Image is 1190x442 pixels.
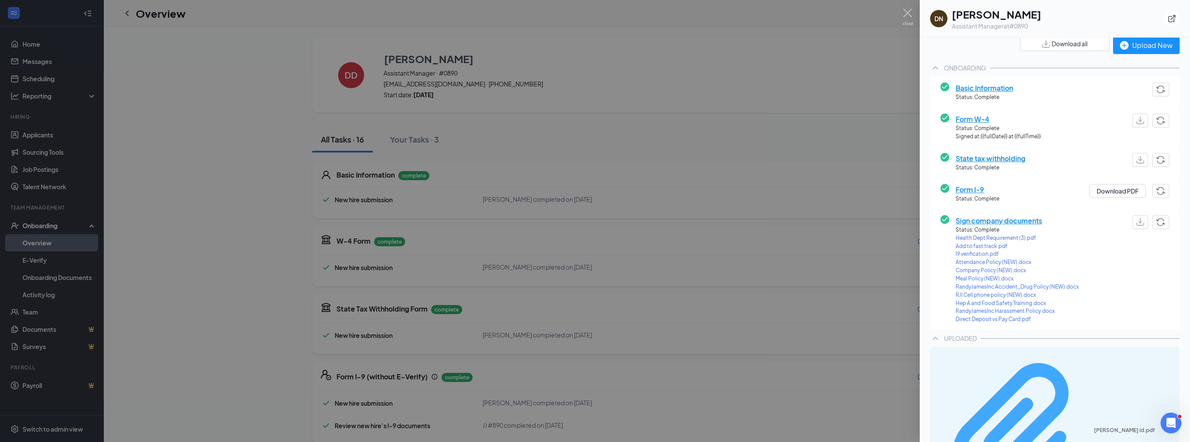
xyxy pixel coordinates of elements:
[956,133,1041,141] span: Signed at: {{fullDate}} at {{fullTime}}
[956,275,1079,283] a: Meal Policy (NEW).docx
[944,64,986,72] div: ONBOARDING
[952,7,1041,22] h1: [PERSON_NAME]
[1113,37,1180,54] button: Upload New
[956,258,1079,267] a: Attendance Policy (NEW).docx
[956,234,1079,242] a: Health Dept Requirement (3).pdf
[1168,14,1176,23] svg: ExternalLink
[956,114,1041,124] span: Form W-4
[956,291,1079,299] a: RJI Cell phone policy (NEW).docx
[956,153,1025,164] span: State tax withholding
[956,307,1079,315] a: RandyJamesInc Harassment Policy.docx
[956,283,1079,291] a: RandyJamesInc Accident_Drug Policy (NEW).docx
[944,334,977,343] div: UPLOADED
[956,184,999,195] span: Form I-9
[956,250,1079,258] a: I9 verification.pdf
[956,299,1079,308] a: Hep A and Food Safety Training.docx
[956,242,1079,251] a: Add to fast track.pdf
[956,215,1079,226] span: Sign company documents
[956,226,1079,234] span: Status: Complete
[956,195,999,203] span: Status: Complete
[934,14,943,23] div: DN
[956,164,1025,172] span: Status: Complete
[956,83,1013,93] span: Basic Information
[1164,11,1180,26] button: ExternalLink
[1161,413,1181,433] iframe: Intercom live chat
[1120,40,1173,51] div: Upload New
[1094,427,1174,434] div: [PERSON_NAME] id.pdf
[956,267,1079,275] a: Company Policy (NEW).docx
[956,315,1079,324] a: Direct Deposit vs Pay Card.pdf
[930,63,940,73] svg: ChevronUp
[956,124,1041,133] span: Status: Complete
[930,333,940,343] svg: ChevronUp
[1020,37,1110,51] button: Download all
[956,93,1013,102] span: Status: Complete
[1089,184,1146,198] button: Download PDF
[952,22,1041,30] div: Assistant Manager at #0890
[1052,39,1088,48] span: Download all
